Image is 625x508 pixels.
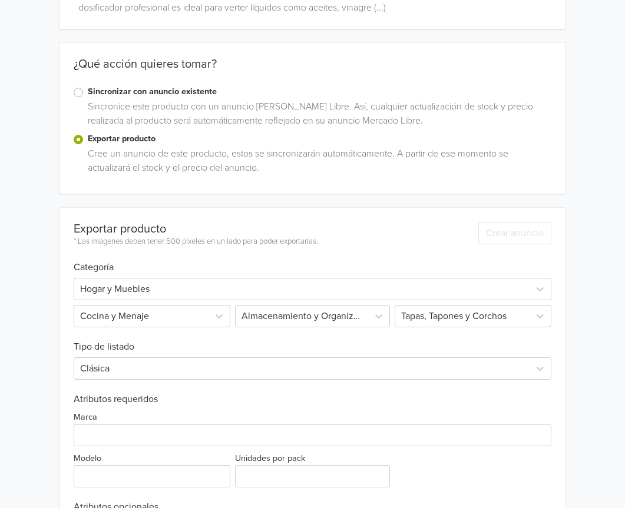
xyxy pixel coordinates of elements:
div: ¿Qué acción quieres tomar? [59,57,566,85]
label: Exportar producto [88,132,551,145]
h6: Tipo de listado [74,327,551,353]
button: Crear anuncio [478,222,551,244]
div: Exportar producto [74,222,318,236]
div: * Las imágenes deben tener 500 píxeles en un lado para poder exportarlas. [74,236,318,248]
label: Sincronizar con anuncio existente [88,85,551,98]
h6: Atributos requeridos [74,394,551,405]
h6: Categoría [74,248,551,273]
label: Marca [74,411,97,424]
label: Modelo [74,452,101,465]
div: Sincronice este producto con un anuncio [PERSON_NAME] Libre. Así, cualquier actualización de stoc... [83,99,551,132]
div: Cree un anuncio de este producto, estos se sincronizarán automáticamente. A partir de ese momento... [83,147,551,180]
label: Unidades por pack [235,452,305,465]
